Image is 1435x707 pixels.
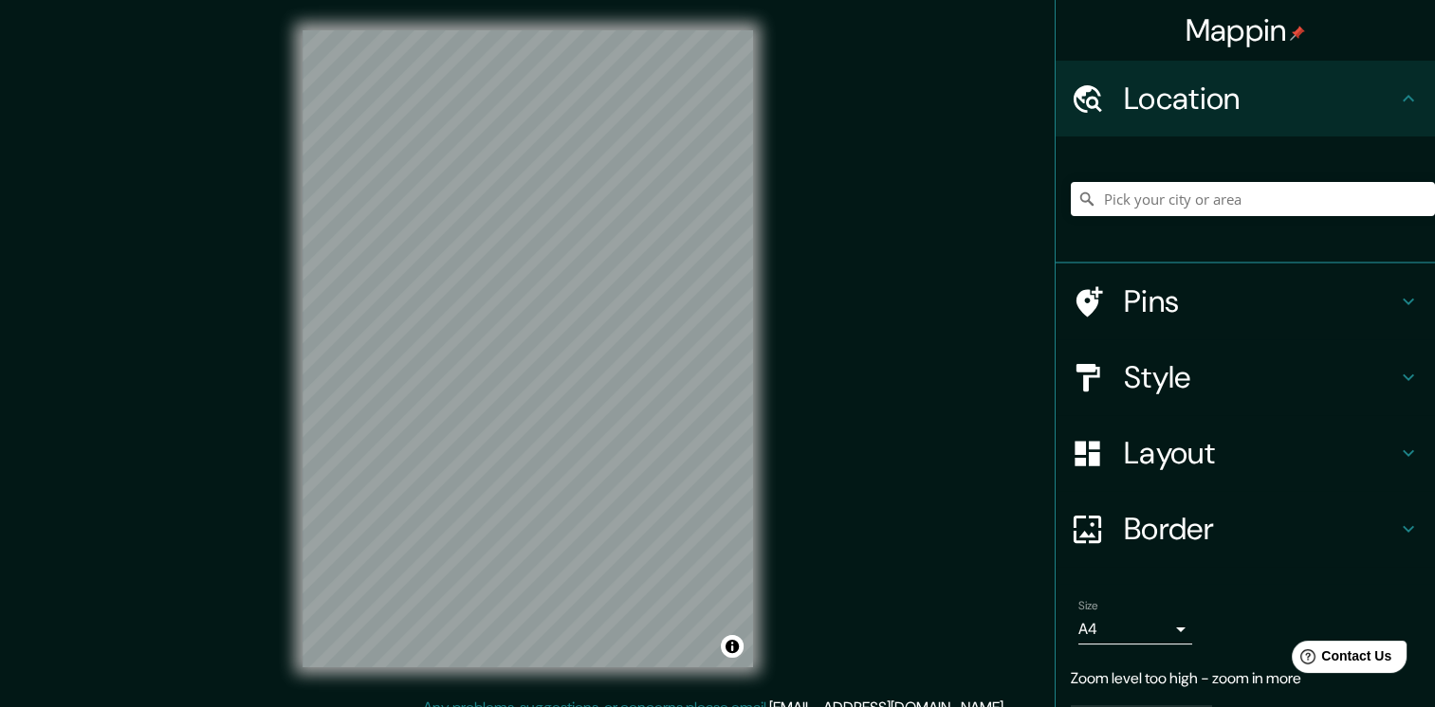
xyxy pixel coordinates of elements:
div: Location [1056,61,1435,136]
div: Pins [1056,263,1435,339]
div: Layout [1056,415,1435,491]
iframe: Help widget launcher [1266,633,1414,686]
input: Pick your city or area [1071,182,1435,216]
div: Border [1056,491,1435,567]
h4: Pins [1124,282,1397,320]
label: Size [1078,598,1098,614]
h4: Location [1124,80,1397,118]
div: A4 [1078,614,1192,644]
p: Zoom level too high - zoom in more [1071,667,1420,690]
div: Style [1056,339,1435,415]
img: pin-icon.png [1290,26,1305,41]
h4: Mappin [1186,11,1306,49]
h4: Border [1124,510,1397,548]
h4: Layout [1124,434,1397,472]
button: Toggle attribution [721,635,744,658]
canvas: Map [303,30,753,667]
h4: Style [1124,358,1397,396]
